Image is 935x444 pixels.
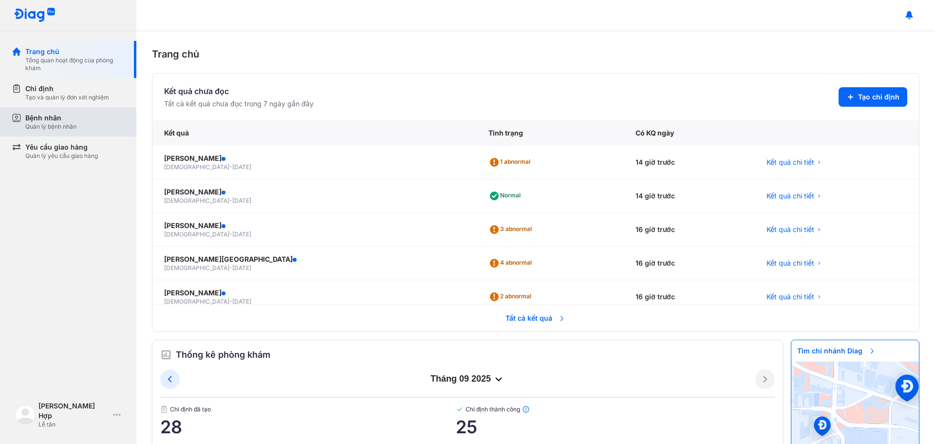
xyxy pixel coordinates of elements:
span: Chỉ định đã tạo [160,405,456,413]
div: tháng 09 2025 [180,373,755,385]
div: [PERSON_NAME] [164,154,465,163]
span: Thống kê phòng khám [176,348,270,362]
div: Bệnh nhân [25,113,76,123]
div: Có KQ ngày [624,120,755,146]
div: 1 abnormal [488,154,534,170]
img: document.50c4cfd0.svg [160,405,168,413]
span: Tìm chi nhánh Diag [791,340,882,362]
div: [PERSON_NAME] Hợp [38,401,109,421]
div: Tất cả kết quả chưa đọc trong 7 ngày gần đây [164,99,314,109]
div: 4 abnormal [488,255,536,271]
div: 16 giờ trước [624,280,755,314]
div: Lễ tân [38,421,109,428]
span: - [229,197,232,204]
span: [DATE] [232,197,251,204]
span: Tất cả kết quả [500,308,572,329]
div: Yêu cầu giao hàng [25,142,98,152]
div: Quản lý bệnh nhân [25,123,76,131]
div: [PERSON_NAME][GEOGRAPHIC_DATA] [164,254,465,264]
div: Tổng quan hoạt động của phòng khám [25,57,125,72]
span: [DEMOGRAPHIC_DATA] [164,231,229,238]
span: [DATE] [232,163,251,171]
div: 16 giờ trước [624,247,755,280]
button: Tạo chỉ định [839,87,907,107]
span: Kết quả chi tiết [767,191,814,201]
span: [DATE] [232,231,251,238]
div: Kết quả [152,120,477,146]
span: [DEMOGRAPHIC_DATA] [164,163,229,171]
div: [PERSON_NAME] [164,288,465,298]
div: 2 abnormal [488,289,535,305]
div: Normal [488,188,524,204]
span: 28 [160,417,456,437]
div: Tình trạng [477,120,624,146]
span: - [229,163,232,171]
img: checked-green.01cc79e0.svg [456,405,464,413]
div: Kết quả chưa đọc [164,85,314,97]
span: Kết quả chi tiết [767,157,814,167]
span: - [229,264,232,271]
div: 14 giờ trước [624,146,755,179]
div: Trang chủ [25,47,125,57]
img: info.7e716105.svg [522,405,530,413]
span: Tạo chỉ định [858,92,899,102]
div: [PERSON_NAME] [164,221,465,231]
span: Kết quả chi tiết [767,225,814,234]
span: - [229,298,232,305]
div: Tạo và quản lý đơn xét nghiệm [25,94,109,101]
span: [DATE] [232,264,251,271]
div: Quản lý yêu cầu giao hàng [25,152,98,160]
div: 3 abnormal [488,222,536,237]
div: Chỉ định [25,84,109,94]
span: - [229,231,232,238]
span: [DEMOGRAPHIC_DATA] [164,298,229,305]
span: Kết quả chi tiết [767,292,814,302]
div: 16 giờ trước [624,213,755,247]
div: [PERSON_NAME] [164,187,465,197]
img: logo [16,405,35,425]
img: order.5a6da16c.svg [160,349,172,361]
span: [DEMOGRAPHIC_DATA] [164,197,229,204]
span: Chỉ định thành công [456,405,775,413]
div: 14 giờ trước [624,179,755,213]
span: [DEMOGRAPHIC_DATA] [164,264,229,271]
span: Kết quả chi tiết [767,258,814,268]
span: [DATE] [232,298,251,305]
img: logo [14,8,56,23]
div: Trang chủ [152,47,919,61]
span: 25 [456,417,775,437]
